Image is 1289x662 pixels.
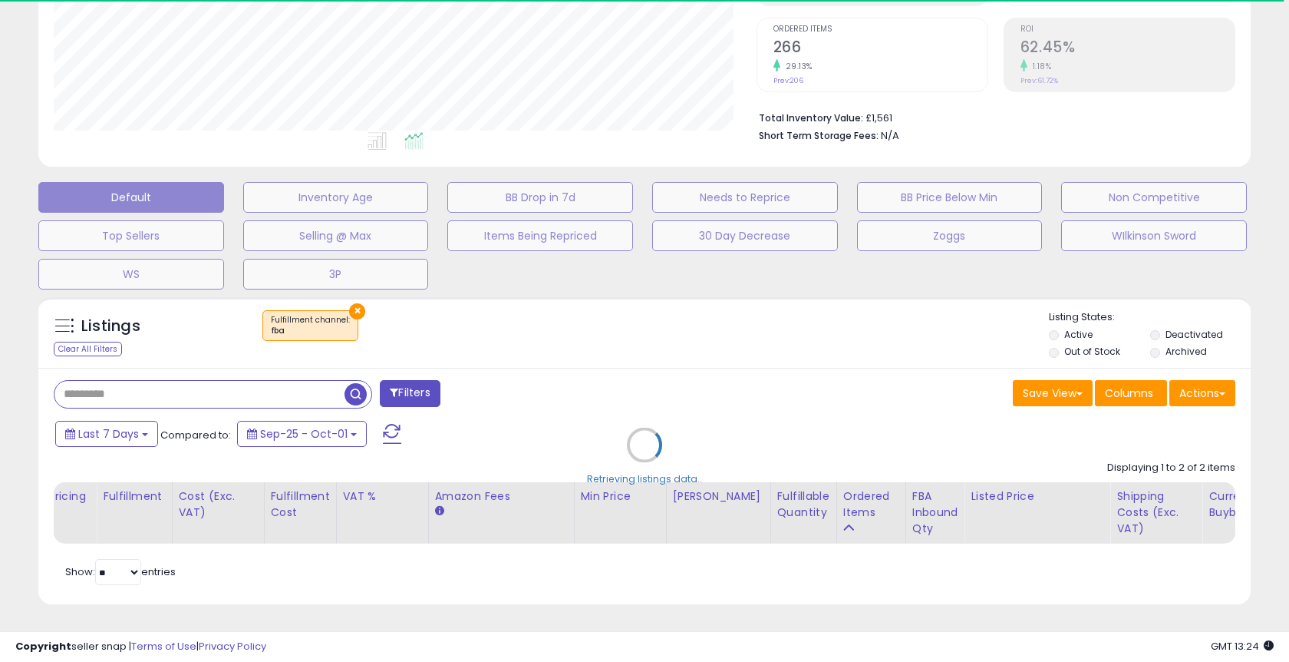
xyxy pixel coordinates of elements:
a: Privacy Policy [199,639,266,654]
button: 30 Day Decrease [652,220,838,251]
button: 3P [243,259,429,290]
b: Total Inventory Value: [759,111,863,124]
button: WIlkinson Sword [1061,220,1247,251]
button: Non Competitive [1061,182,1247,213]
button: Top Sellers [38,220,224,251]
div: Retrieving listings data.. [587,472,702,485]
span: ROI [1020,25,1235,34]
span: Ordered Items [773,25,987,34]
span: N/A [881,128,899,143]
button: Inventory Age [243,182,429,213]
button: BB Price Below Min [857,182,1043,213]
button: Selling @ Max [243,220,429,251]
h2: 266 [773,38,987,59]
small: Prev: 206 [773,76,803,85]
button: Items Being Repriced [447,220,633,251]
button: WS [38,259,224,290]
button: BB Drop in 7d [447,182,633,213]
button: Needs to Reprice [652,182,838,213]
h2: 62.45% [1020,38,1235,59]
a: Terms of Use [131,639,196,654]
span: 2025-10-10 13:24 GMT [1211,639,1274,654]
strong: Copyright [15,639,71,654]
div: seller snap | | [15,640,266,654]
button: Zoggs [857,220,1043,251]
b: Short Term Storage Fees: [759,129,879,142]
small: Prev: 61.72% [1020,76,1058,85]
button: Default [38,182,224,213]
small: 29.13% [780,61,813,72]
small: 1.18% [1027,61,1052,72]
li: £1,561 [759,108,1224,126]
